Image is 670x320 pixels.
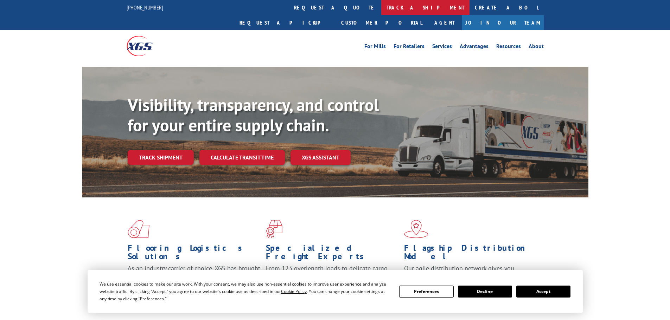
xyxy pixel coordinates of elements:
a: Agent [427,15,462,30]
a: Customer Portal [336,15,427,30]
img: xgs-icon-flagship-distribution-model-red [404,220,428,238]
a: About [529,44,544,51]
button: Accept [516,286,570,298]
img: xgs-icon-total-supply-chain-intelligence-red [128,220,149,238]
span: Cookie Policy [281,288,307,294]
h1: Flooring Logistics Solutions [128,244,261,264]
a: XGS ASSISTANT [291,150,351,165]
a: [PHONE_NUMBER] [127,4,163,11]
a: Services [432,44,452,51]
span: Preferences [140,296,164,302]
span: Our agile distribution network gives you nationwide inventory management on demand. [404,264,534,281]
b: Visibility, transparency, and control for your entire supply chain. [128,94,379,136]
a: Advantages [460,44,489,51]
a: For Retailers [394,44,425,51]
div: We use essential cookies to make our site work. With your consent, we may also use non-essential ... [100,280,391,302]
button: Decline [458,286,512,298]
h1: Flagship Distribution Model [404,244,537,264]
a: Calculate transit time [199,150,285,165]
div: Cookie Consent Prompt [88,270,583,313]
img: xgs-icon-focused-on-flooring-red [266,220,282,238]
a: Resources [496,44,521,51]
a: Track shipment [128,150,194,165]
a: Request a pickup [234,15,336,30]
span: As an industry carrier of choice, XGS has brought innovation and dedication to flooring logistics... [128,264,260,289]
a: For Mills [364,44,386,51]
p: From 123 overlength loads to delicate cargo, our experienced staff knows the best way to move you... [266,264,399,295]
button: Preferences [399,286,453,298]
h1: Specialized Freight Experts [266,244,399,264]
a: Join Our Team [462,15,544,30]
